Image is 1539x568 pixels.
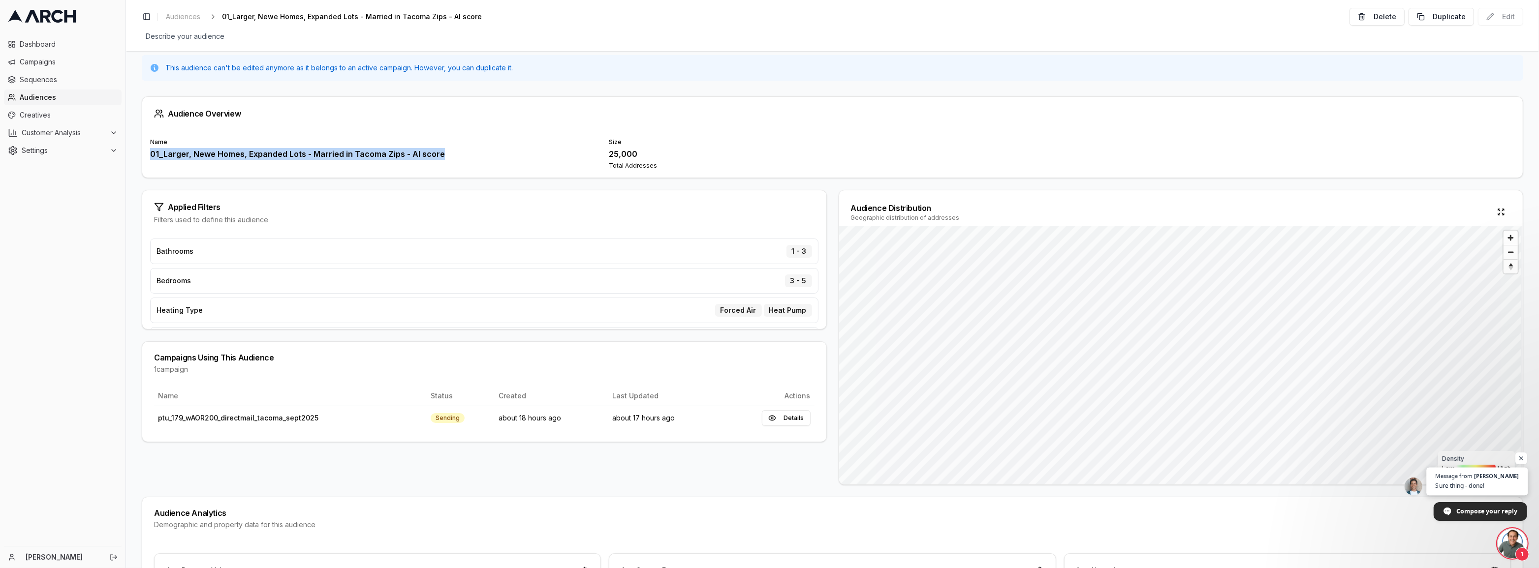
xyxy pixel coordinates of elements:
th: Status [427,386,495,406]
span: Audiences [166,12,200,22]
div: Demographic and property data for this audience [154,520,1511,530]
div: 25,000 [609,148,1056,160]
span: Compose your reply [1456,503,1517,520]
span: High [1498,465,1511,473]
span: Reset bearing to north [1502,261,1519,272]
div: Applied Filters [154,202,815,212]
span: 1 [1515,547,1529,561]
span: Sure thing - done! [1436,481,1519,490]
div: Heat Pump [764,304,812,317]
a: Dashboard [4,36,122,52]
td: about 18 hours ago [495,406,609,430]
span: Settings [22,146,106,155]
div: Filters used to define this audience [154,215,815,225]
a: Campaigns [4,54,122,70]
span: 01_Larger, Newe Homes, Expanded Lots - Married in Tacoma Zips - AI score [222,12,482,22]
div: Audience Overview [154,109,1511,119]
div: Campaigns Using This Audience [154,354,815,361]
span: Heating Type [157,305,203,315]
button: Reset bearing to north [1504,259,1518,273]
div: 3 - 5 [785,274,812,287]
span: Campaigns [20,57,118,67]
button: Zoom out [1504,245,1518,259]
div: Name [150,138,597,146]
div: 1 campaign [154,364,815,374]
th: Actions [722,386,814,406]
span: Dashboard [20,39,118,49]
a: Sequences [4,72,122,88]
span: Sequences [20,75,118,85]
th: Name [154,386,427,406]
a: Audiences [4,90,122,105]
a: Audiences [162,10,204,24]
span: Audiences [20,92,118,102]
button: Customer Analysis [4,125,122,141]
div: Audience Analytics [154,509,1511,517]
div: Forced Air [715,304,762,317]
a: Open chat [1498,529,1527,558]
td: about 17 hours ago [608,406,722,430]
span: Describe your audience [142,30,228,43]
th: Last Updated [608,386,722,406]
span: Bedrooms [157,276,191,286]
span: Low [1442,465,1454,473]
div: Geographic distribution of addresses [851,214,960,222]
span: [PERSON_NAME] [1474,473,1519,478]
button: Zoom in [1504,231,1518,245]
a: Creatives [4,107,122,123]
span: Creatives [20,110,118,120]
div: Total Addresses [609,162,1056,170]
td: ptu_179_wAOR200_directmail_tacoma_sept2025 [154,406,427,430]
div: 1 - 3 [786,245,812,258]
button: Details [762,410,811,426]
button: Settings [4,143,122,158]
div: 01_Larger, Newe Homes, Expanded Lots - Married in Tacoma Zips - AI score [150,148,597,160]
button: Delete [1350,8,1405,26]
th: Created [495,386,609,406]
p: This audience can't be edited anymore as it belongs to an active campaign. However, you can dupli... [165,63,513,73]
button: Duplicate [1409,8,1474,26]
span: Sending [431,413,465,423]
div: Audience Distribution [851,202,960,214]
div: Density [1442,455,1511,463]
div: Size [609,138,1056,146]
span: Zoom out [1504,245,1518,259]
button: Log out [107,550,121,564]
nav: breadcrumb [162,10,498,24]
span: Customer Analysis [22,128,106,138]
a: [PERSON_NAME] [26,552,99,562]
span: Message from [1436,473,1473,478]
canvas: Map [839,226,1521,484]
span: Bathrooms [157,246,193,256]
